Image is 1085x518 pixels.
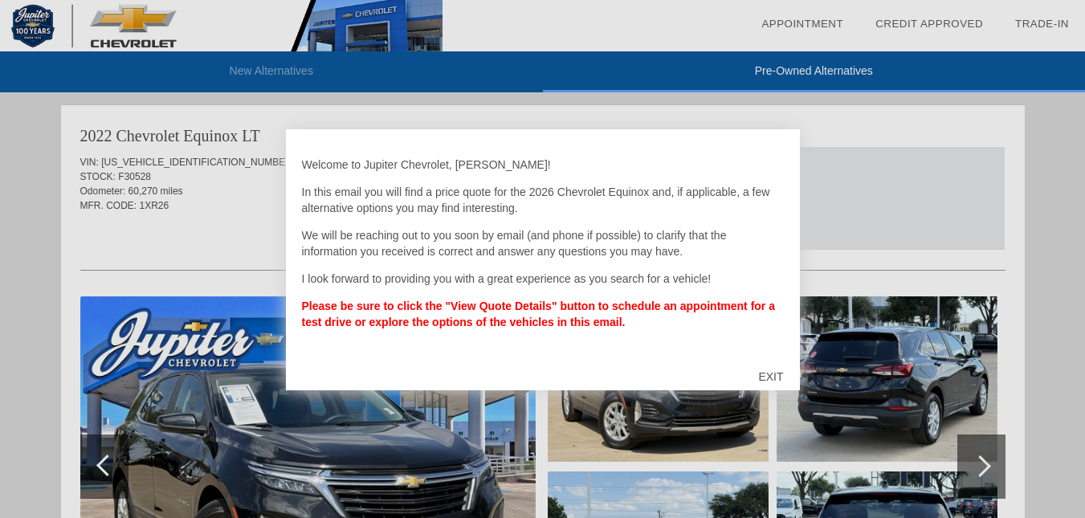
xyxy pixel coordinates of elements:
[302,184,784,216] p: In this email you will find a price quote for the 2026 Chevrolet Equinox and, if applicable, a fe...
[875,18,983,30] a: Credit Approved
[742,353,799,401] div: EXIT
[1015,18,1069,30] a: Trade-In
[302,300,775,328] strong: Please be sure to click the "View Quote Details" button to schedule an appointment for a test dri...
[302,271,784,287] p: I look forward to providing you with a great experience as you search for a vehicle!
[302,227,784,259] p: We will be reaching out to you soon by email (and phone if possible) to clarify that the informat...
[761,18,843,30] a: Appointment
[302,157,784,173] p: Welcome to Jupiter Chevrolet, [PERSON_NAME]!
